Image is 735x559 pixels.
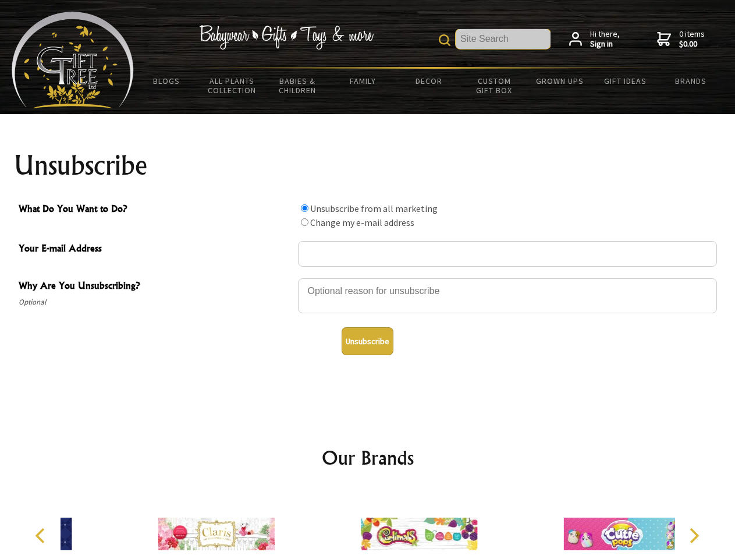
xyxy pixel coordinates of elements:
span: Optional [19,295,292,309]
strong: Sign in [590,39,620,49]
a: Babies & Children [265,69,331,102]
a: Brands [658,69,724,93]
img: product search [439,34,450,46]
span: Why Are You Unsubscribing? [19,278,292,295]
strong: $0.00 [679,39,705,49]
label: Change my e-mail address [310,217,414,228]
a: Custom Gift Box [461,69,527,102]
img: Babywear - Gifts - Toys & more [199,25,374,49]
button: Previous [29,523,55,549]
button: Next [681,523,706,549]
a: Hi there,Sign in [569,29,620,49]
a: Grown Ups [527,69,592,93]
a: Decor [396,69,461,93]
span: Your E-mail Address [19,241,292,258]
a: Gift Ideas [592,69,658,93]
h2: Our Brands [23,444,712,472]
input: Site Search [456,29,551,49]
h1: Unsubscribe [14,151,722,179]
a: All Plants Collection [200,69,265,102]
span: 0 items [679,29,705,49]
span: Hi there, [590,29,620,49]
a: Family [331,69,396,93]
input: What Do You Want to Do? [301,218,308,226]
a: BLOGS [134,69,200,93]
input: What Do You Want to Do? [301,204,308,212]
label: Unsubscribe from all marketing [310,203,438,214]
textarea: Why Are You Unsubscribing? [298,278,717,313]
a: 0 items$0.00 [657,29,705,49]
button: Unsubscribe [342,327,393,355]
img: Babyware - Gifts - Toys and more... [12,12,134,108]
span: What Do You Want to Do? [19,201,292,218]
input: Your E-mail Address [298,241,717,267]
